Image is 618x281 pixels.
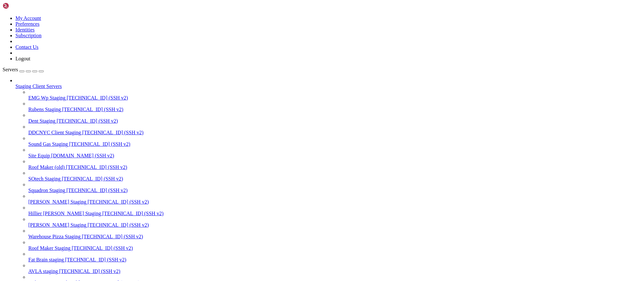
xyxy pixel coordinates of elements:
[15,15,41,21] a: My Account
[28,257,615,263] a: Fat Brain staging [TECHNICAL_ID] (SSH v2)
[28,153,50,158] span: Site Equip
[65,257,126,262] span: [TECHNICAL_ID] (SSH v2)
[28,159,615,170] li: Roof Maker (old) [TECHNICAL_ID] (SSH v2)
[28,130,615,136] a: DDCNYC Client Staging [TECHNICAL_ID] (SSH v2)
[28,136,615,147] li: Sound Gas Staging [TECHNICAL_ID] (SSH v2)
[28,199,86,205] span: [PERSON_NAME] Staging
[28,118,55,124] span: Dent Staging
[69,141,130,147] span: [TECHNICAL_ID] (SSH v2)
[62,107,123,112] span: [TECHNICAL_ID] (SSH v2)
[28,95,65,101] span: EMG Wp Staging
[28,141,68,147] span: Sound Gas Staging
[51,153,114,158] span: [DOMAIN_NAME] (SSH v2)
[28,112,615,124] li: Dent Staging [TECHNICAL_ID] (SSH v2)
[28,251,615,263] li: Fat Brain staging [TECHNICAL_ID] (SSH v2)
[15,83,615,89] a: Staging Client Servers
[66,164,127,170] span: [TECHNICAL_ID] (SSH v2)
[15,33,42,38] a: Subscription
[28,147,615,159] li: Site Equip [DOMAIN_NAME] (SSH v2)
[28,211,615,216] a: Hillier [PERSON_NAME] Staging [TECHNICAL_ID] (SSH v2)
[28,222,86,228] span: [PERSON_NAME] Staging
[28,268,58,274] span: AVLA staging
[28,257,64,262] span: Fat Brain staging
[28,234,80,239] span: Warehouse Pizza Staging
[28,95,615,101] a: EMG Wp Staging [TECHNICAL_ID] (SSH v2)
[28,245,70,251] span: Roof Maker Staging
[28,101,615,112] li: Rubens Staging [TECHNICAL_ID] (SSH v2)
[62,176,123,181] span: [TECHNICAL_ID] (SSH v2)
[82,130,144,135] span: [TECHNICAL_ID] (SSH v2)
[28,118,615,124] a: Dent Staging [TECHNICAL_ID] (SSH v2)
[15,56,30,61] a: Logout
[102,211,164,216] span: [TECHNICAL_ID] (SSH v2)
[28,107,61,112] span: Rubens Staging
[28,216,615,228] li: [PERSON_NAME] Staging [TECHNICAL_ID] (SSH v2)
[28,268,615,274] a: AVLA staging [TECHNICAL_ID] (SSH v2)
[28,193,615,205] li: [PERSON_NAME] Staging [TECHNICAL_ID] (SSH v2)
[28,130,81,135] span: DDCNYC Client Staging
[28,263,615,274] li: AVLA staging [TECHNICAL_ID] (SSH v2)
[28,245,615,251] a: Roof Maker Staging [TECHNICAL_ID] (SSH v2)
[28,141,615,147] a: Sound Gas Staging [TECHNICAL_ID] (SSH v2)
[28,222,615,228] a: [PERSON_NAME] Staging [TECHNICAL_ID] (SSH v2)
[28,228,615,240] li: Warehouse Pizza Staging [TECHNICAL_ID] (SSH v2)
[28,182,615,193] li: Squadron Staging [TECHNICAL_ID] (SSH v2)
[28,164,615,170] a: Roof Maker (old) [TECHNICAL_ID] (SSH v2)
[28,205,615,216] li: Hillier [PERSON_NAME] Staging [TECHNICAL_ID] (SSH v2)
[3,3,40,9] img: Shellngn
[82,234,143,239] span: [TECHNICAL_ID] (SSH v2)
[28,199,615,205] a: [PERSON_NAME] Staging [TECHNICAL_ID] (SSH v2)
[15,83,62,89] span: Staging Client Servers
[3,67,18,72] span: Servers
[28,153,615,159] a: Site Equip [DOMAIN_NAME] (SSH v2)
[28,170,615,182] li: SOtech Staging [TECHNICAL_ID] (SSH v2)
[28,240,615,251] li: Roof Maker Staging [TECHNICAL_ID] (SSH v2)
[88,222,149,228] span: [TECHNICAL_ID] (SSH v2)
[28,124,615,136] li: DDCNYC Client Staging [TECHNICAL_ID] (SSH v2)
[67,95,128,101] span: [TECHNICAL_ID] (SSH v2)
[28,176,61,181] span: SOtech Staging
[72,245,133,251] span: [TECHNICAL_ID] (SSH v2)
[57,118,118,124] span: [TECHNICAL_ID] (SSH v2)
[66,188,127,193] span: [TECHNICAL_ID] (SSH v2)
[15,21,40,27] a: Preferences
[28,176,615,182] a: SOtech Staging [TECHNICAL_ID] (SSH v2)
[28,188,65,193] span: Squadron Staging
[15,44,39,50] a: Contact Us
[28,188,615,193] a: Squadron Staging [TECHNICAL_ID] (SSH v2)
[28,107,615,112] a: Rubens Staging [TECHNICAL_ID] (SSH v2)
[88,199,149,205] span: [TECHNICAL_ID] (SSH v2)
[28,211,101,216] span: Hillier [PERSON_NAME] Staging
[15,27,35,32] a: Identities
[28,89,615,101] li: EMG Wp Staging [TECHNICAL_ID] (SSH v2)
[28,164,65,170] span: Roof Maker (old)
[3,67,44,72] a: Servers
[28,234,615,240] a: Warehouse Pizza Staging [TECHNICAL_ID] (SSH v2)
[59,268,120,274] span: [TECHNICAL_ID] (SSH v2)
